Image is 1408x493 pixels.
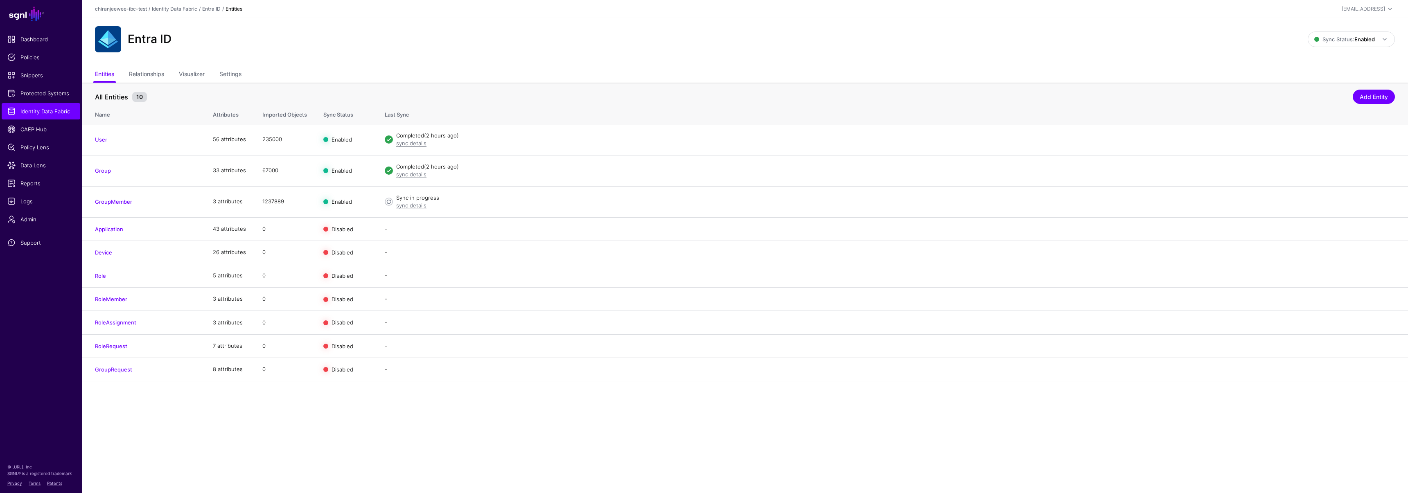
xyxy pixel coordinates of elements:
[2,121,80,137] a: CAEP Hub
[205,217,254,241] td: 43 attributes
[205,311,254,334] td: 3 attributes
[396,171,426,178] a: sync details
[132,92,147,102] small: 10
[95,272,106,279] a: Role
[1314,36,1375,43] span: Sync Status:
[377,103,1408,124] th: Last Sync
[47,481,62,486] a: Patents
[197,5,202,13] div: /
[385,225,387,232] app-datasources-item-entities-syncstatus: -
[254,124,315,155] td: 235000
[5,5,77,23] a: SGNL
[332,136,352,143] span: Enabled
[205,186,254,217] td: 3 attributes
[2,157,80,173] a: Data Lens
[29,481,41,486] a: Terms
[205,288,254,311] td: 3 attributes
[205,155,254,186] td: 33 attributes
[254,264,315,287] td: 0
[7,161,74,169] span: Data Lens
[95,296,127,302] a: RoleMember
[2,193,80,209] a: Logs
[254,358,315,381] td: 0
[332,249,353,255] span: Disabled
[7,71,74,79] span: Snippets
[332,225,353,232] span: Disabled
[205,103,254,124] th: Attributes
[254,155,315,186] td: 67000
[385,249,387,255] app-datasources-item-entities-syncstatus: -
[95,167,111,174] a: Group
[7,470,74,477] p: SGNL® is a registered trademark
[95,26,121,52] img: svg+xml;base64,PHN2ZyB3aWR0aD0iNjQiIGhlaWdodD0iNjQiIHZpZXdCb3g9IjAgMCA2NCA2NCIgZmlsbD0ibm9uZSIgeG...
[128,32,171,46] h2: Entra ID
[332,272,353,279] span: Disabled
[82,103,205,124] th: Name
[205,358,254,381] td: 8 attributes
[396,132,1395,140] div: Completed (2 hours ago)
[385,319,387,326] app-datasources-item-entities-syncstatus: -
[147,5,152,13] div: /
[205,124,254,155] td: 56 attributes
[2,85,80,101] a: Protected Systems
[205,264,254,287] td: 5 attributes
[7,481,22,486] a: Privacy
[95,366,132,373] a: GroupRequest
[7,107,74,115] span: Identity Data Fabric
[2,49,80,65] a: Policies
[315,103,377,124] th: Sync Status
[95,226,123,232] a: Application
[7,125,74,133] span: CAEP Hub
[332,366,353,372] span: Disabled
[385,272,387,279] app-datasources-item-entities-syncstatus: -
[332,296,353,302] span: Disabled
[332,198,352,205] span: Enabled
[2,67,80,83] a: Snippets
[7,89,74,97] span: Protected Systems
[179,67,205,83] a: Visualizer
[7,239,74,247] span: Support
[205,241,254,264] td: 26 attributes
[254,288,315,311] td: 0
[254,311,315,334] td: 0
[2,31,80,47] a: Dashboard
[7,53,74,61] span: Policies
[254,241,315,264] td: 0
[7,143,74,151] span: Policy Lens
[2,139,80,155] a: Policy Lens
[95,198,132,205] a: GroupMember
[2,211,80,227] a: Admin
[95,319,136,326] a: RoleAssignment
[7,464,74,470] p: © [URL], Inc
[2,103,80,119] a: Identity Data Fabric
[254,334,315,358] td: 0
[205,334,254,358] td: 7 attributes
[226,6,242,12] strong: Entities
[396,194,1395,202] div: Sync in progress
[7,197,74,205] span: Logs
[221,5,226,13] div: /
[332,167,352,174] span: Enabled
[1354,36,1375,43] strong: Enabled
[95,6,147,12] a: chiranjeewee-ibc-test
[385,295,387,302] app-datasources-item-entities-syncstatus: -
[95,343,127,349] a: RoleRequest
[95,67,114,83] a: Entities
[254,103,315,124] th: Imported Objects
[95,249,112,256] a: Device
[332,342,353,349] span: Disabled
[7,35,74,43] span: Dashboard
[385,366,387,372] app-datasources-item-entities-syncstatus: -
[219,67,241,83] a: Settings
[396,163,1395,171] div: Completed (2 hours ago)
[93,92,130,102] span: All Entities
[396,202,426,209] a: sync details
[254,186,315,217] td: 1237889
[385,342,387,349] app-datasources-item-entities-syncstatus: -
[152,6,197,12] a: Identity Data Fabric
[1342,5,1385,13] div: [EMAIL_ADDRESS]
[254,217,315,241] td: 0
[2,175,80,191] a: Reports
[7,179,74,187] span: Reports
[129,67,164,83] a: Relationships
